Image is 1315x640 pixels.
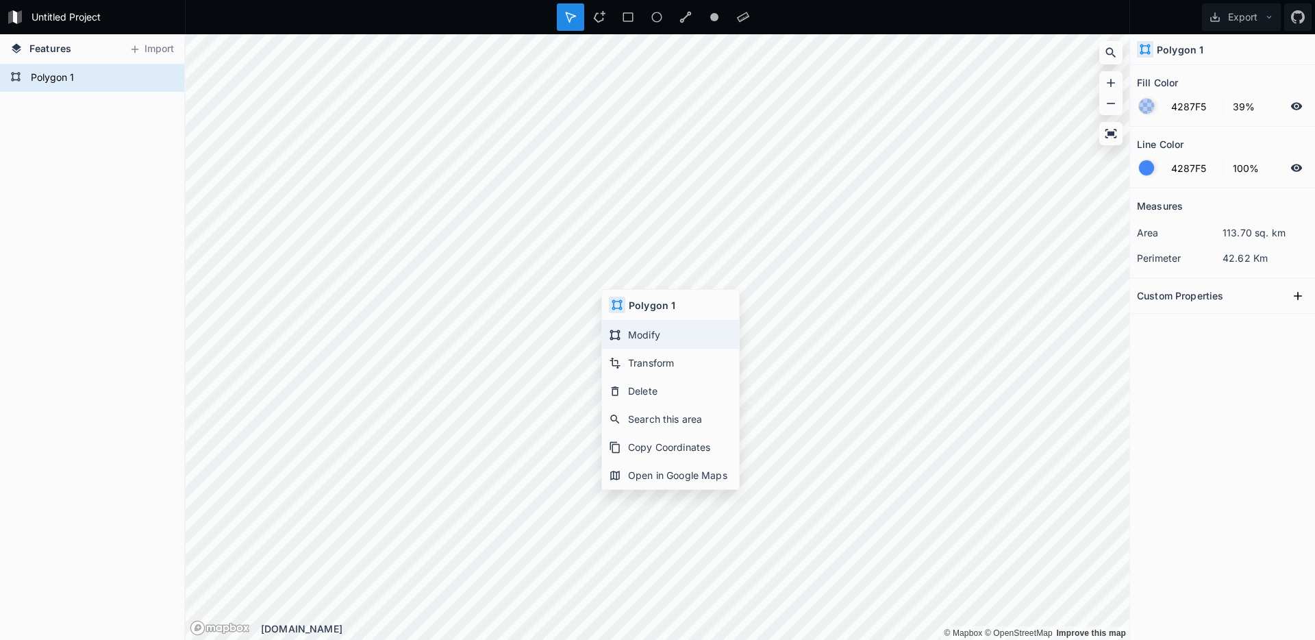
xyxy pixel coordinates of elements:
[122,38,181,60] button: Import
[602,349,739,377] div: Transform
[190,620,250,636] a: Mapbox logo
[629,298,675,312] h4: Polygon 1
[29,41,71,56] span: Features
[1137,72,1178,93] h2: Fill Color
[602,433,739,461] div: Copy Coordinates
[1137,195,1183,217] h2: Measures
[1157,42,1203,57] h4: Polygon 1
[944,628,982,638] a: Mapbox
[602,461,739,489] div: Open in Google Maps
[1223,225,1308,240] dd: 113.70 sq. km
[1056,628,1126,638] a: Map feedback
[602,377,739,405] div: Delete
[261,621,1129,636] div: [DOMAIN_NAME]
[1137,134,1183,155] h2: Line Color
[985,628,1053,638] a: OpenStreetMap
[1137,285,1223,306] h2: Custom Properties
[602,405,739,433] div: Search this area
[1137,251,1223,265] dt: perimeter
[602,321,739,349] div: Modify
[1223,251,1308,265] dd: 42.62 Km
[1137,225,1223,240] dt: area
[1202,3,1281,31] button: Export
